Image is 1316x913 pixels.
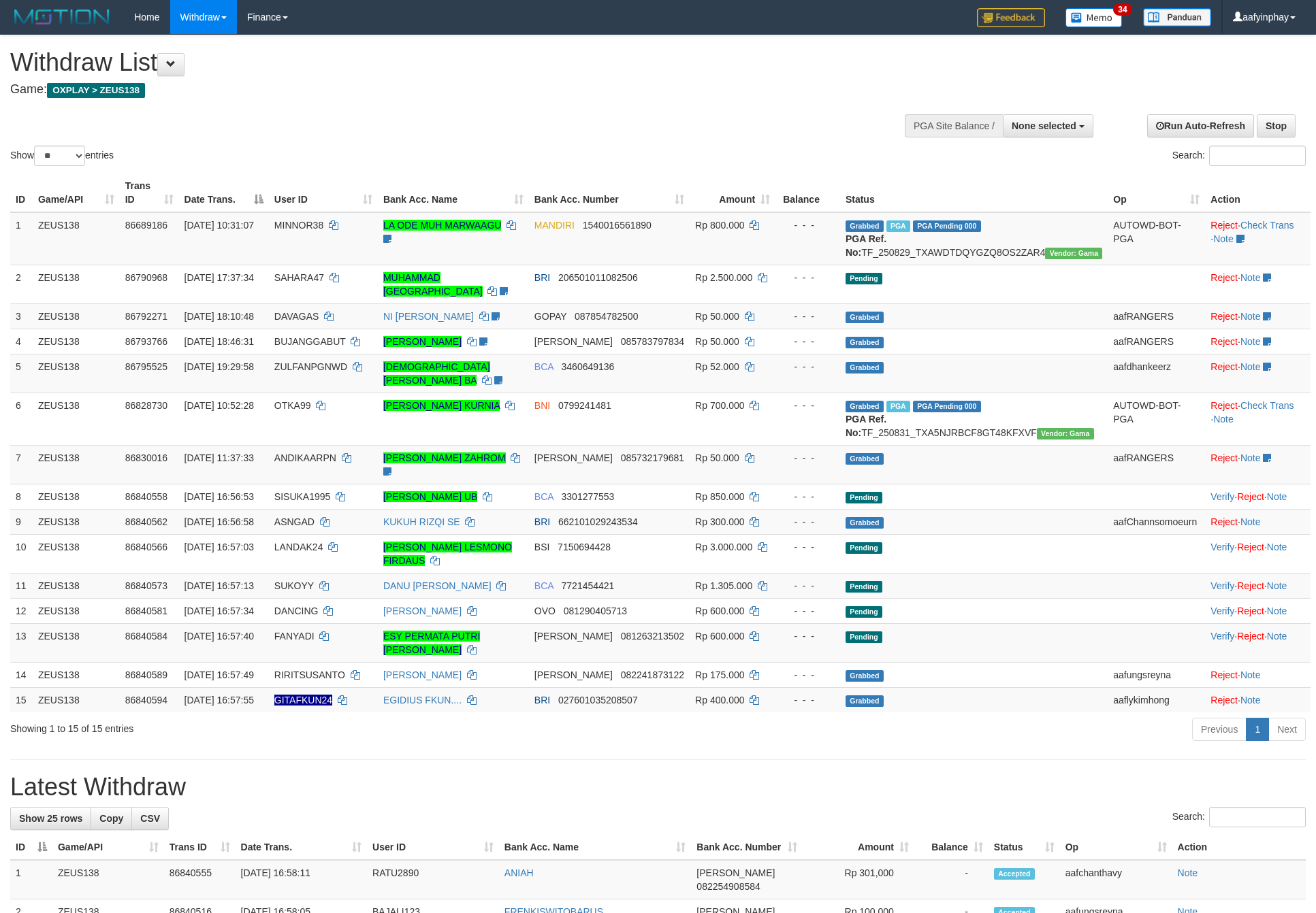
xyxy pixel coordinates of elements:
[846,312,884,323] span: Grabbed
[1237,491,1264,502] a: Reject
[840,393,1108,445] td: TF_250831_TXA5NJRBCF8GT48KFXVF
[274,605,319,616] span: DANCING
[1108,354,1205,393] td: aafdhankeerz
[33,329,120,354] td: ZEUS138
[1065,8,1123,27] img: Button%20Memo.svg
[695,631,744,642] span: Rp 600.000
[184,695,254,705] span: [DATE] 16:57:55
[125,491,167,502] span: 86840558
[91,807,132,830] a: Copy
[47,83,145,98] span: OXPLAY > ZEUS138
[803,860,914,899] td: Rp 301,000
[529,173,690,212] th: Bank Acc. Number: activate to sort column ascending
[846,414,886,438] b: PGA Ref. No:
[781,451,835,465] div: - - -
[621,669,684,680] span: Copy 082241873122 to clipboard
[1240,311,1261,322] a: Note
[184,580,254,591] span: [DATE] 16:57:13
[1205,354,1311,393] td: ·
[846,542,882,554] span: Pending
[1210,580,1234,591] a: Verify
[274,311,319,322] span: DAVAGAS
[1108,662,1205,687] td: aafungsreyna
[1210,695,1238,705] a: Reject
[10,329,33,354] td: 4
[1213,414,1234,425] a: Note
[383,361,490,386] a: [DEMOGRAPHIC_DATA][PERSON_NAME] BA
[274,695,332,705] span: Nama rekening ada tanda titik/strip, harap diedit
[1192,718,1247,741] a: Previous
[1210,452,1238,463] a: Reject
[10,445,33,484] td: 7
[236,835,367,860] th: Date Trans.: activate to sort column ascending
[1210,516,1238,527] a: Reject
[1237,542,1264,552] a: Reject
[534,311,566,322] span: GOPAY
[695,695,744,705] span: Rp 400.000
[1060,835,1172,860] th: Op: activate to sort column ascending
[120,173,179,212] th: Trans ID: activate to sort column ascending
[236,860,367,899] td: [DATE] 16:58:11
[534,452,613,463] span: [PERSON_NAME]
[1108,303,1205,329] td: aafRANGERS
[534,669,613,680] span: [PERSON_NAME]
[184,272,254,283] span: [DATE] 17:37:34
[383,605,462,616] a: [PERSON_NAME]
[1237,605,1264,616] a: Reject
[1205,509,1311,534] td: ·
[781,515,835,529] div: - - -
[534,491,553,502] span: BCA
[10,212,33,265] td: 1
[10,623,33,662] td: 13
[19,813,82,824] span: Show 25 rows
[10,573,33,598] td: 11
[33,687,120,712] td: ZEUS138
[846,337,884,348] span: Grabbed
[1237,631,1264,642] a: Reject
[1267,631,1287,642] a: Note
[840,212,1108,265] td: TF_250829_TXAWDTDQYGZQ8OS2ZAR4
[803,835,914,860] th: Amount: activate to sort column ascending
[886,401,910,412] span: Marked by aafsreyleap
[846,401,884,412] span: Grabbed
[184,400,254,411] span: [DATE] 10:52:28
[1205,329,1311,354] td: ·
[1172,146,1306,166] label: Search:
[1205,265,1311,303] td: ·
[383,542,512,566] a: [PERSON_NAME] LESMONO FIRDAUS
[184,542,254,552] span: [DATE] 16:57:03
[10,146,114,166] label: Show entries
[534,631,613,642] span: [PERSON_NAME]
[695,220,744,231] span: Rp 800.000
[383,580,492,591] a: DANU [PERSON_NAME]
[775,173,840,212] th: Balance
[695,580,752,591] span: Rp 1.305.000
[1113,3,1132,16] span: 34
[274,516,315,527] span: ASNGAD
[1210,311,1238,322] a: Reject
[534,605,556,616] span: OVO
[1240,516,1261,527] a: Note
[1205,534,1311,573] td: · ·
[383,695,462,705] a: EGIDIUS FKUN....
[184,669,254,680] span: [DATE] 16:57:49
[383,220,501,231] a: LA ODE MUH MARWAAGU
[781,629,835,643] div: - - -
[125,452,167,463] span: 86830016
[846,581,882,593] span: Pending
[367,835,499,860] th: User ID: activate to sort column ascending
[695,516,744,527] span: Rp 300.000
[99,813,123,824] span: Copy
[1108,393,1205,445] td: AUTOWD-BOT-PGA
[10,716,538,735] div: Showing 1 to 15 of 15 entries
[1240,272,1261,283] a: Note
[1205,484,1311,509] td: · ·
[846,606,882,618] span: Pending
[534,336,613,347] span: [PERSON_NAME]
[781,310,835,323] div: - - -
[558,542,611,552] span: Copy 7150694428 to clipboard
[1257,114,1296,137] a: Stop
[1108,509,1205,534] td: aafChannsomoeurn
[558,695,638,705] span: Copy 027601035208507 to clipboard
[1205,623,1311,662] td: · ·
